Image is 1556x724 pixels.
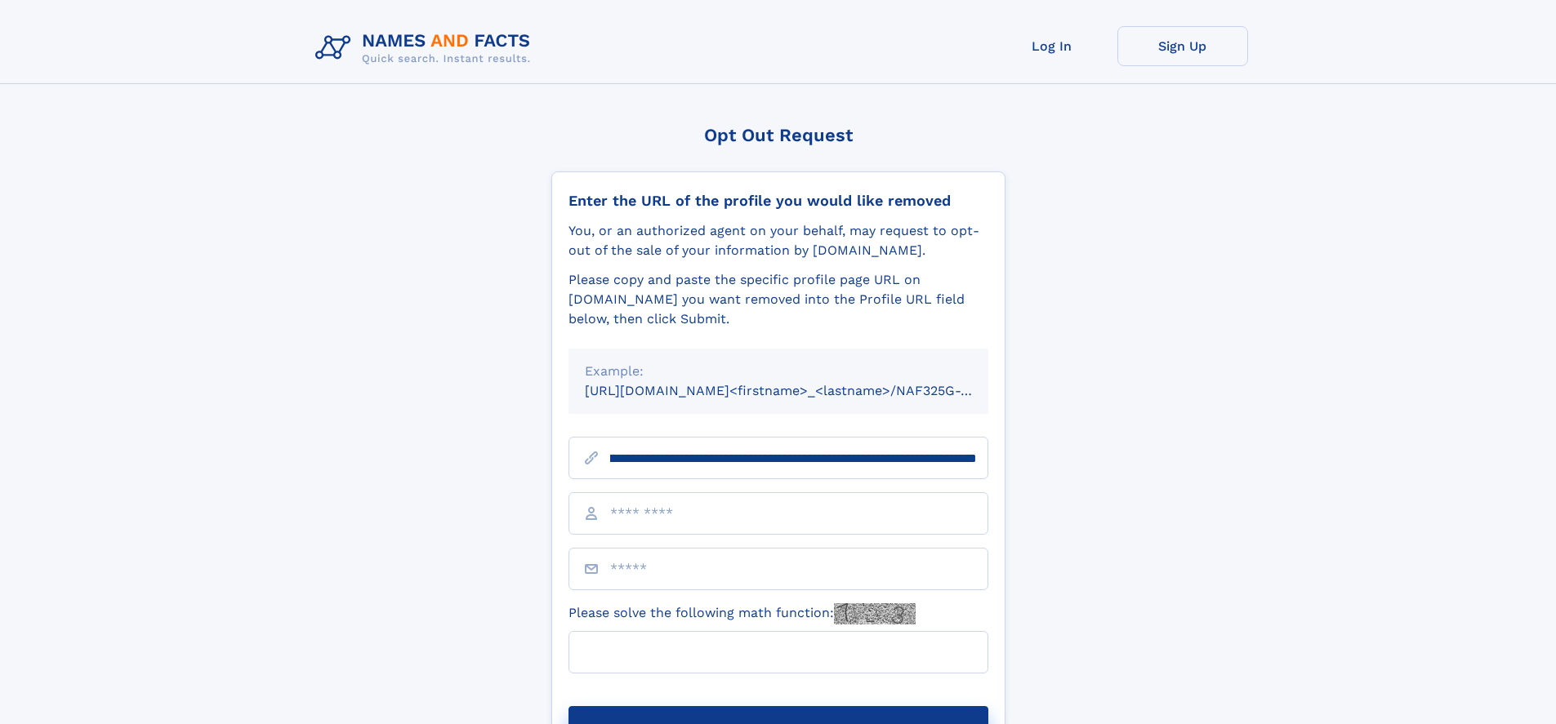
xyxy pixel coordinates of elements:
[551,125,1005,145] div: Opt Out Request
[1117,26,1248,66] a: Sign Up
[568,603,916,624] label: Please solve the following math function:
[585,362,972,381] div: Example:
[309,26,544,70] img: Logo Names and Facts
[568,221,988,260] div: You, or an authorized agent on your behalf, may request to opt-out of the sale of your informatio...
[585,383,1019,398] small: [URL][DOMAIN_NAME]<firstname>_<lastname>/NAF325G-xxxxxxxx
[987,26,1117,66] a: Log In
[568,192,988,210] div: Enter the URL of the profile you would like removed
[568,270,988,329] div: Please copy and paste the specific profile page URL on [DOMAIN_NAME] you want removed into the Pr...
